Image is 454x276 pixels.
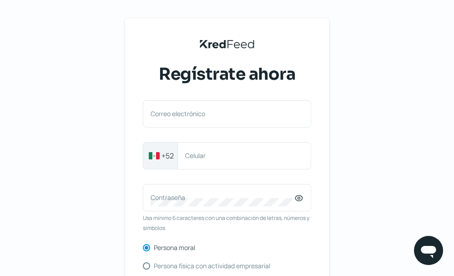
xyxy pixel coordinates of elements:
span: Regístrate ahora [159,63,295,86]
label: Persona moral [154,245,195,251]
span: Usa mínimo 6 caracteres con una combinación de letras, números y símbolos [143,213,311,233]
img: chatIcon [419,241,438,260]
label: Correo electrónico [151,109,294,118]
label: Celular [185,151,294,160]
span: +52 [161,150,174,161]
label: Persona física con actividad empresarial [154,263,270,269]
label: Contraseña [151,193,294,202]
